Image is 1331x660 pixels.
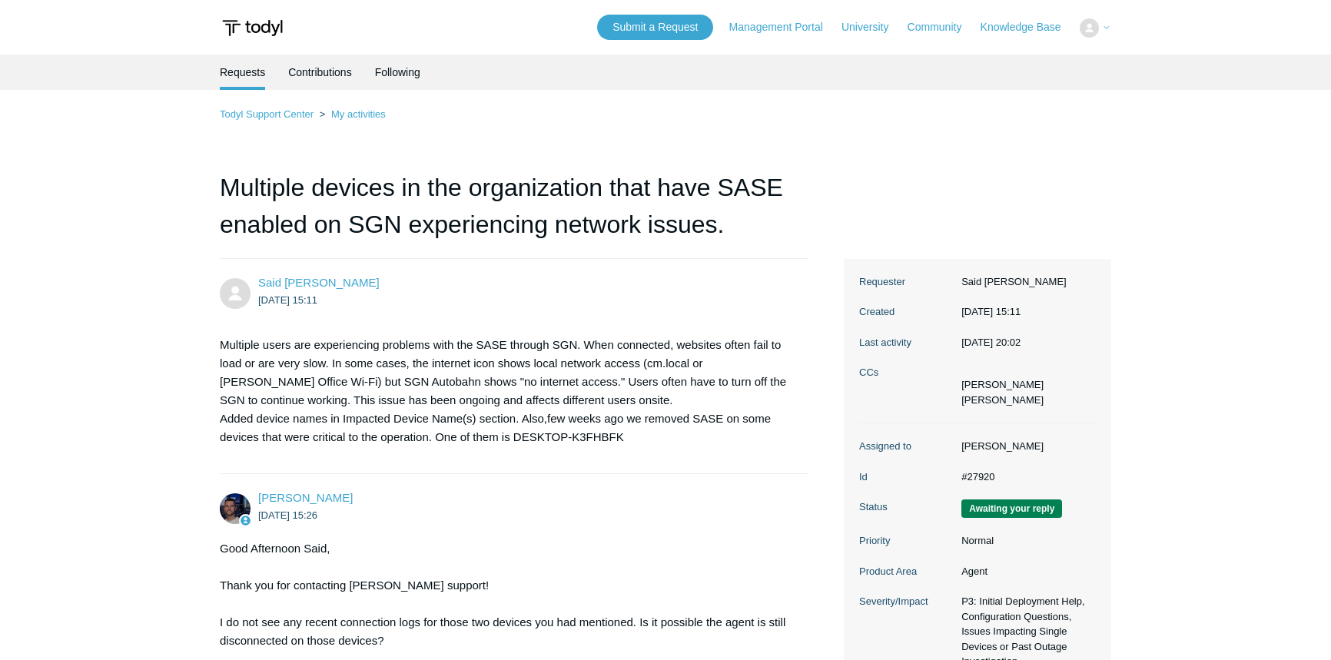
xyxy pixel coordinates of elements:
[954,469,1096,485] dd: #27920
[954,439,1096,454] dd: [PERSON_NAME]
[859,594,954,609] dt: Severity/Impact
[258,491,353,504] span: Connor Davis
[961,377,1044,393] li: Michael Collins
[981,19,1077,35] a: Knowledge Base
[220,14,285,42] img: Todyl Support Center Help Center home page
[961,306,1021,317] time: 2025-09-04T15:11:25+00:00
[954,274,1096,290] dd: Said [PERSON_NAME]
[859,533,954,549] dt: Priority
[220,108,314,120] a: Todyl Support Center
[220,169,808,259] h1: Multiple devices in the organization that have SASE enabled on SGN experiencing network issues.
[859,365,954,380] dt: CCs
[375,55,420,90] a: Following
[220,336,793,446] p: Multiple users are experiencing problems with the SASE through SGN. When connected, websites ofte...
[954,564,1096,579] dd: Agent
[729,19,838,35] a: Management Portal
[859,335,954,350] dt: Last activity
[258,276,380,289] span: Said Yosin Burkhani
[859,564,954,579] dt: Product Area
[841,19,904,35] a: University
[859,469,954,485] dt: Id
[908,19,978,35] a: Community
[258,509,317,521] time: 2025-09-04T15:26:06Z
[258,276,380,289] a: Said [PERSON_NAME]
[220,55,265,90] li: Requests
[258,491,353,504] a: [PERSON_NAME]
[859,499,954,515] dt: Status
[331,108,386,120] a: My activities
[859,439,954,454] dt: Assigned to
[961,499,1062,518] span: We are waiting for you to respond
[258,294,317,306] time: 2025-09-04T15:11:25Z
[954,533,1096,549] dd: Normal
[859,274,954,290] dt: Requester
[288,55,352,90] a: Contributions
[597,15,713,40] a: Submit a Request
[220,108,317,120] li: Todyl Support Center
[961,337,1021,348] time: 2025-09-10T20:02:27+00:00
[961,393,1044,408] li: Nicholas Weber
[317,108,386,120] li: My activities
[859,304,954,320] dt: Created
